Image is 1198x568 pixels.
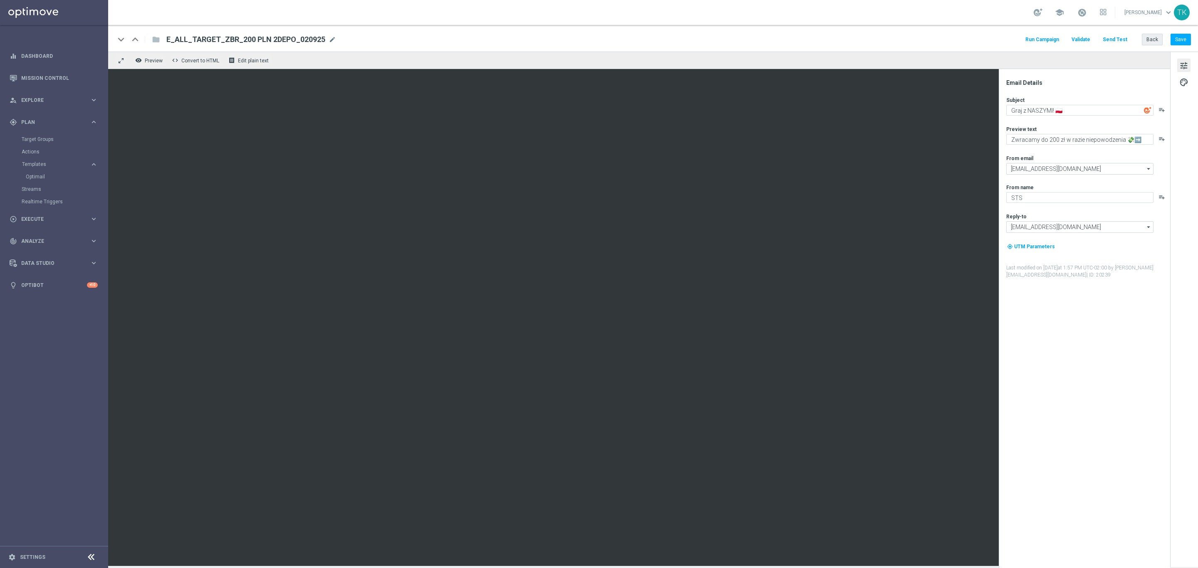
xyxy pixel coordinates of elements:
a: Target Groups [22,136,87,143]
label: Last modified on [DATE] at 1:57 PM UTC-02:00 by [PERSON_NAME][EMAIL_ADDRESS][DOMAIN_NAME] [1006,264,1169,279]
div: Optibot [10,274,98,296]
button: Templates keyboard_arrow_right [22,161,98,168]
i: gps_fixed [10,119,17,126]
button: Send Test [1101,34,1129,45]
button: code Convert to HTML [170,55,223,66]
div: Analyze [10,237,90,245]
a: Settings [20,555,45,560]
i: keyboard_arrow_right [90,237,98,245]
label: From name [1006,184,1034,191]
i: remove_red_eye [135,57,142,64]
div: TK [1174,5,1190,20]
a: [PERSON_NAME]keyboard_arrow_down [1124,6,1174,19]
div: +10 [87,282,98,288]
button: receipt Edit plain text [226,55,272,66]
div: Plan [10,119,90,126]
span: mode_edit [329,36,336,43]
button: tune [1177,59,1191,72]
span: Edit plain text [238,58,269,64]
div: Execute [10,215,90,223]
button: my_location UTM Parameters [1006,242,1056,251]
a: Dashboard [21,45,98,67]
a: Optimail [26,173,87,180]
button: lightbulb Optibot +10 [9,282,98,289]
a: Optibot [21,274,87,296]
i: receipt [228,57,235,64]
button: remove_red_eye Preview [133,55,166,66]
span: | ID: 20239 [1087,272,1111,278]
div: Templates [22,158,107,183]
span: Data Studio [21,261,90,266]
button: Validate [1070,34,1092,45]
div: Explore [10,96,90,104]
img: optiGenie.svg [1144,106,1151,114]
button: equalizer Dashboard [9,53,98,59]
div: Target Groups [22,133,107,146]
a: Mission Control [21,67,98,89]
span: keyboard_arrow_down [1164,8,1173,17]
span: code [172,57,178,64]
i: my_location [1007,244,1013,249]
i: person_search [10,96,17,104]
button: track_changes Analyze keyboard_arrow_right [9,238,98,244]
input: Select [1006,163,1153,175]
span: Templates [22,162,82,167]
span: E_ALL_TARGET_ZBR_200 PLN 2DEPO_020925 [166,35,325,44]
button: Run Campaign [1024,34,1060,45]
label: Reply-to [1006,213,1027,220]
div: Optimail [26,170,107,183]
i: lightbulb [10,282,17,289]
label: Preview text [1006,126,1037,133]
div: Actions [22,146,107,158]
button: Data Studio keyboard_arrow_right [9,260,98,267]
label: Subject [1006,97,1025,104]
i: arrow_drop_down [1145,222,1153,232]
i: equalizer [10,52,17,60]
i: keyboard_arrow_right [90,118,98,126]
div: Email Details [1006,79,1169,86]
button: playlist_add [1158,194,1165,200]
span: school [1055,8,1064,17]
button: Back [1142,34,1163,45]
i: arrow_drop_down [1145,163,1153,174]
span: Plan [21,120,90,125]
div: Realtime Triggers [22,195,107,208]
i: track_changes [10,237,17,245]
a: Realtime Triggers [22,198,87,205]
div: Dashboard [10,45,98,67]
a: Streams [22,186,87,193]
span: Validate [1072,37,1090,42]
button: Mission Control [9,75,98,81]
div: Data Studio [10,259,90,267]
span: Explore [21,98,90,103]
button: playlist_add [1158,106,1165,113]
label: From email [1006,155,1033,162]
i: keyboard_arrow_right [90,161,98,168]
button: playlist_add [1158,136,1165,142]
button: gps_fixed Plan keyboard_arrow_right [9,119,98,126]
a: Actions [22,148,87,155]
span: Preview [145,58,163,64]
div: Mission Control [10,67,98,89]
div: Streams [22,183,107,195]
div: person_search Explore keyboard_arrow_right [9,97,98,104]
i: keyboard_arrow_right [90,96,98,104]
i: keyboard_arrow_right [90,215,98,223]
button: play_circle_outline Execute keyboard_arrow_right [9,216,98,222]
span: Convert to HTML [181,58,219,64]
span: Execute [21,217,90,222]
span: palette [1179,77,1188,88]
div: Templates [22,162,90,167]
button: Save [1171,34,1191,45]
i: play_circle_outline [10,215,17,223]
input: Select [1006,221,1153,233]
